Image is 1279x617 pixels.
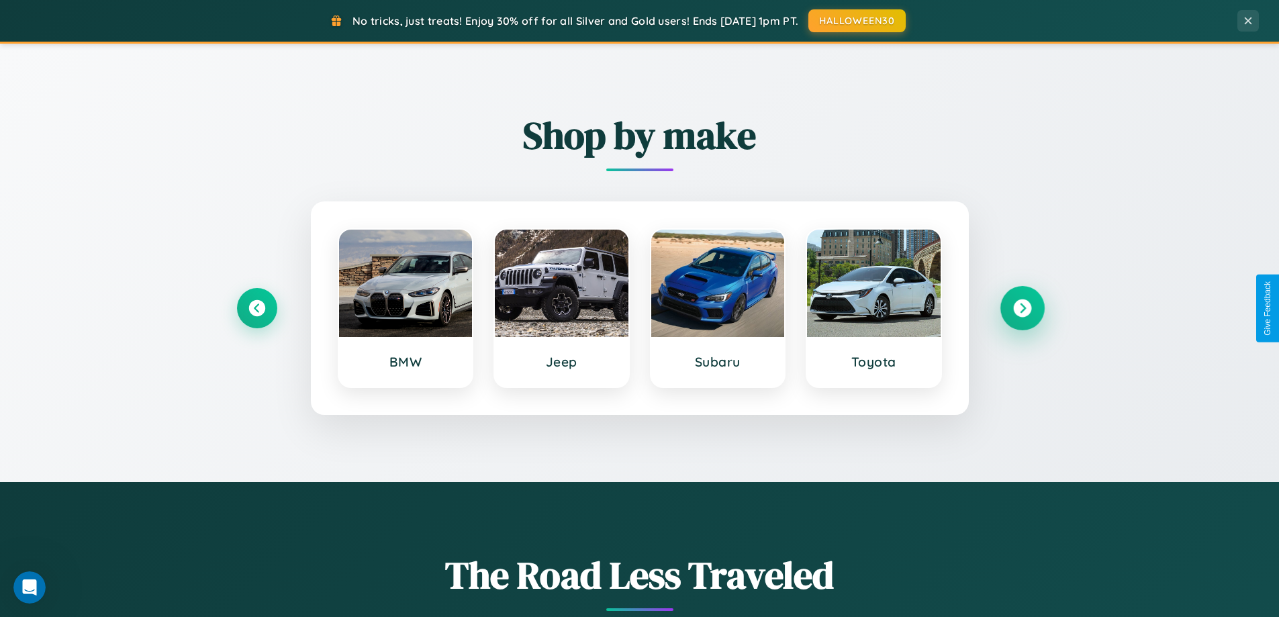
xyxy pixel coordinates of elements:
h3: Jeep [508,354,615,370]
h1: The Road Less Traveled [237,549,1043,601]
div: Give Feedback [1263,281,1272,336]
h3: Toyota [820,354,927,370]
iframe: Intercom live chat [13,571,46,604]
h2: Shop by make [237,109,1043,161]
button: HALLOWEEN30 [808,9,906,32]
span: No tricks, just treats! Enjoy 30% off for all Silver and Gold users! Ends [DATE] 1pm PT. [352,14,798,28]
h3: BMW [352,354,459,370]
h3: Subaru [665,354,771,370]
